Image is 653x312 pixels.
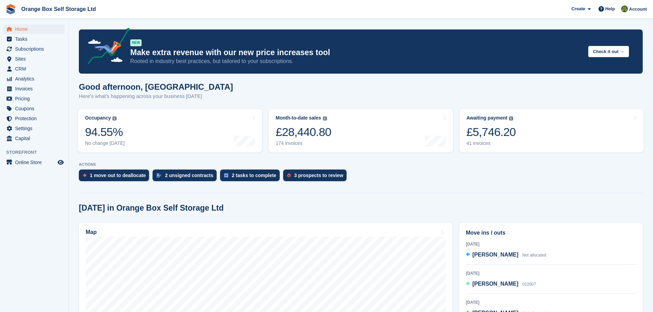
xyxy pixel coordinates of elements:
span: Tasks [15,34,56,44]
span: Account [629,6,647,13]
a: menu [3,84,65,93]
a: menu [3,74,65,84]
h2: Move ins / outs [466,229,636,237]
div: 94.55% [85,125,125,139]
div: 2 unsigned contracts [165,173,213,178]
img: price-adjustments-announcement-icon-8257ccfd72463d97f412b2fc003d46551f7dbcb40ab6d574587a9cd5c0d94... [82,28,130,67]
span: Help [605,5,615,12]
p: Make extra revenue with our new price increases tool [130,48,583,58]
a: Awaiting payment £5,746.20 41 invoices [460,109,643,152]
h2: Map [86,229,97,235]
div: [DATE] [466,299,636,305]
div: Awaiting payment [467,115,508,121]
span: Invoices [15,84,56,93]
span: Capital [15,134,56,143]
a: Occupancy 94.55% No change [DATE] [78,109,262,152]
div: Month-to-date sales [276,115,321,121]
img: contract_signature_icon-13c848040528278c33f63329250d36e43548de30e8caae1d1a13099fd9432cc5.svg [157,173,161,177]
div: No change [DATE] [85,140,125,146]
img: prospect-51fa495bee0391a8d652442698ab0144808aea92771e9ea1ae160a38d050c398.svg [287,173,291,177]
a: menu [3,134,65,143]
div: 1 move out to deallocate [90,173,146,178]
span: Not allocated [522,253,546,258]
p: ACTIONS [79,162,643,167]
h2: [DATE] in Orange Box Self Storage Ltd [79,203,224,213]
div: 174 invoices [276,140,331,146]
div: [DATE] [466,270,636,276]
span: 022007 [522,282,536,287]
a: menu [3,114,65,123]
a: Month-to-date sales £28,440.80 174 invoices [269,109,452,152]
a: menu [3,54,65,64]
span: Analytics [15,74,56,84]
div: Occupancy [85,115,111,121]
span: Create [571,5,585,12]
img: stora-icon-8386f47178a22dfd0bd8f6a31ec36ba5ce8667c1dd55bd0f319d3a0aa187defe.svg [5,4,16,14]
a: [PERSON_NAME] 022007 [466,280,536,289]
img: move_outs_to_deallocate_icon-f764333ba52eb49d3ac5e1228854f67142a1ed5810a6f6cc68b1a99e826820c5.svg [83,173,86,177]
img: task-75834270c22a3079a89374b754ae025e5fb1db73e45f91037f5363f120a921f8.svg [224,173,228,177]
a: menu [3,64,65,74]
h1: Good afternoon, [GEOGRAPHIC_DATA] [79,82,233,91]
a: menu [3,158,65,167]
a: [PERSON_NAME] Not allocated [466,251,546,260]
span: Coupons [15,104,56,113]
p: Here's what's happening across your business [DATE] [79,92,233,100]
a: menu [3,94,65,103]
a: menu [3,24,65,34]
div: 2 tasks to complete [232,173,276,178]
span: Settings [15,124,56,133]
a: menu [3,44,65,54]
a: 2 unsigned contracts [153,170,220,185]
a: 3 prospects to review [283,170,350,185]
p: Rooted in industry best practices, but tailored to your subscriptions. [130,58,583,65]
span: Sites [15,54,56,64]
a: Orange Box Self Storage Ltd [19,3,99,15]
span: Storefront [6,149,68,156]
span: Subscriptions [15,44,56,54]
span: [PERSON_NAME] [472,281,518,287]
a: menu [3,34,65,44]
button: Check it out → [588,46,629,57]
span: Home [15,24,56,34]
a: 1 move out to deallocate [79,170,153,185]
img: icon-info-grey-7440780725fd019a000dd9b08b2336e03edf1995a4989e88bcd33f0948082b44.svg [112,116,117,121]
a: 2 tasks to complete [220,170,283,185]
img: icon-info-grey-7440780725fd019a000dd9b08b2336e03edf1995a4989e88bcd33f0948082b44.svg [509,116,513,121]
a: menu [3,124,65,133]
div: £5,746.20 [467,125,516,139]
span: CRM [15,64,56,74]
img: Pippa White [621,5,628,12]
div: £28,440.80 [276,125,331,139]
span: Pricing [15,94,56,103]
div: 3 prospects to review [294,173,343,178]
span: Protection [15,114,56,123]
a: Preview store [57,158,65,166]
span: [PERSON_NAME] [472,252,518,258]
span: Online Store [15,158,56,167]
div: 41 invoices [467,140,516,146]
a: menu [3,104,65,113]
div: [DATE] [466,241,636,247]
img: icon-info-grey-7440780725fd019a000dd9b08b2336e03edf1995a4989e88bcd33f0948082b44.svg [323,116,327,121]
div: NEW [130,39,142,46]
